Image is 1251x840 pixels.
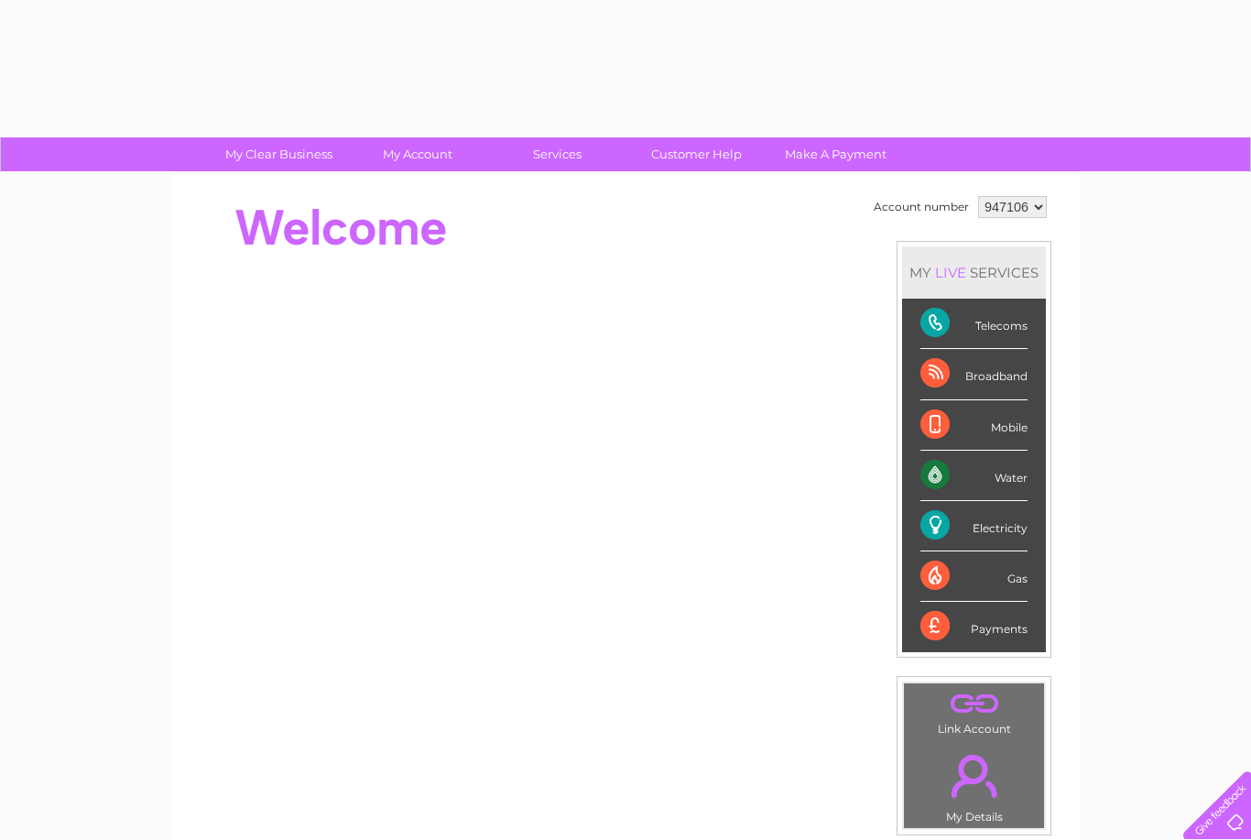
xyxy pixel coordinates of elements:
[920,602,1028,651] div: Payments
[920,451,1028,501] div: Water
[920,400,1028,451] div: Mobile
[931,264,970,281] div: LIVE
[203,137,354,171] a: My Clear Business
[760,137,911,171] a: Make A Payment
[869,191,974,223] td: Account number
[621,137,772,171] a: Customer Help
[920,299,1028,349] div: Telecoms
[902,246,1046,299] div: MY SERVICES
[920,501,1028,551] div: Electricity
[343,137,494,171] a: My Account
[903,739,1045,829] td: My Details
[908,744,1039,808] a: .
[920,349,1028,399] div: Broadband
[482,137,633,171] a: Services
[903,682,1045,740] td: Link Account
[920,551,1028,602] div: Gas
[908,688,1039,720] a: .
